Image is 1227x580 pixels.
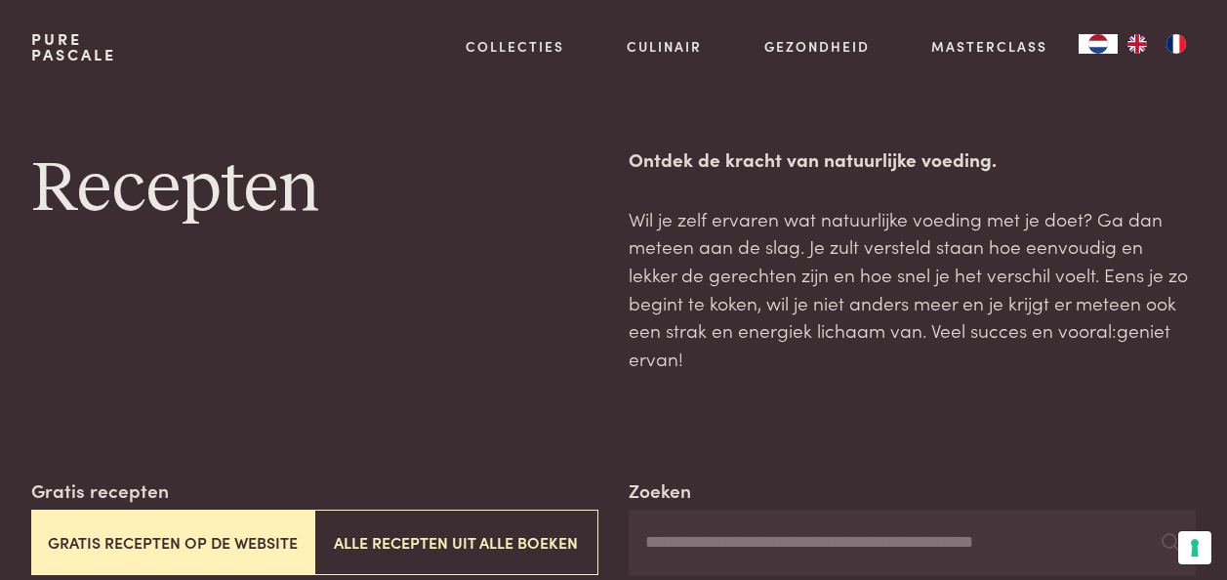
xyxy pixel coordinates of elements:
[629,476,691,505] label: Zoeken
[31,31,116,62] a: PurePascale
[31,510,314,575] button: Gratis recepten op de website
[629,145,997,172] strong: Ontdek de kracht van natuurlijke voeding.
[31,476,169,505] label: Gratis recepten
[629,205,1196,373] p: Wil je zelf ervaren wat natuurlijke voeding met je doet? Ga dan meteen aan de slag. Je zult verst...
[1079,34,1196,54] aside: Language selected: Nederlands
[1118,34,1157,54] a: EN
[1157,34,1196,54] a: FR
[1178,531,1211,564] button: Uw voorkeuren voor toestemming voor trackingtechnologieën
[1079,34,1118,54] a: NL
[931,36,1047,57] a: Masterclass
[1118,34,1196,54] ul: Language list
[1079,34,1118,54] div: Language
[764,36,870,57] a: Gezondheid
[31,145,598,233] h1: Recepten
[314,510,597,575] button: Alle recepten uit alle boeken
[466,36,564,57] a: Collecties
[627,36,702,57] a: Culinair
